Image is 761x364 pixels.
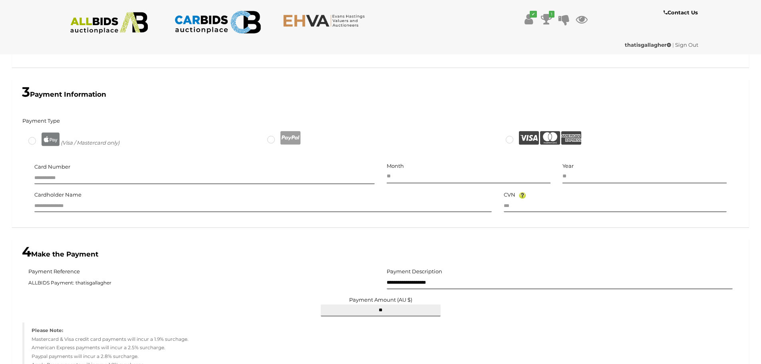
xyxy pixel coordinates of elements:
[530,11,537,18] i: ✔
[664,8,700,17] a: Contact Us
[283,14,370,27] img: EHVA.com.au
[66,12,153,34] img: ALLBIDS.com.au
[22,243,31,260] span: 4
[22,84,30,100] span: 3
[625,42,672,48] a: thatisgallagher
[28,269,80,274] h5: Payment Reference
[675,42,698,48] a: Sign Out
[387,269,442,274] h5: Payment Description
[32,327,63,333] strong: Please Note:
[174,8,261,36] img: CARBIDS.com.au
[562,163,727,169] h5: Year
[42,130,60,148] img: apple-pay-grey.png
[61,139,119,146] i: (Visa / Mastercard only)
[34,192,81,197] h5: Cardholder Name
[22,250,98,258] b: Make the Payment
[672,42,674,48] span: |
[625,42,671,48] strong: thatisgallagher
[28,277,375,289] span: ALLBIDS Payment: thatisgallagher
[34,164,70,169] h5: Card Number
[387,163,551,169] h5: Month
[540,12,552,26] a: 1
[349,297,412,302] label: Payment Amount (AU $)
[523,12,535,26] a: ✔
[22,118,60,123] h5: Payment Type
[519,192,526,199] img: Help
[664,9,698,16] b: Contact Us
[504,192,515,197] h5: CVN
[22,90,106,98] b: Payment Information
[549,11,554,18] i: 1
